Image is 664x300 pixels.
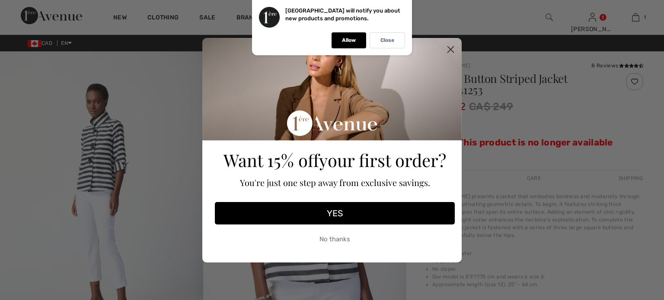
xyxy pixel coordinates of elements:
[285,7,400,22] p: [GEOGRAPHIC_DATA] will notify you about new products and promotions.
[342,37,356,44] p: Allow
[19,6,37,14] span: Help
[443,42,458,57] button: Close dialog
[215,202,455,224] button: YES
[319,148,446,171] span: your first order?
[215,229,455,250] button: No thanks
[240,177,430,188] span: You're just one step away from exclusive savings.
[223,148,319,171] span: Want 15% off
[380,37,394,44] p: Close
